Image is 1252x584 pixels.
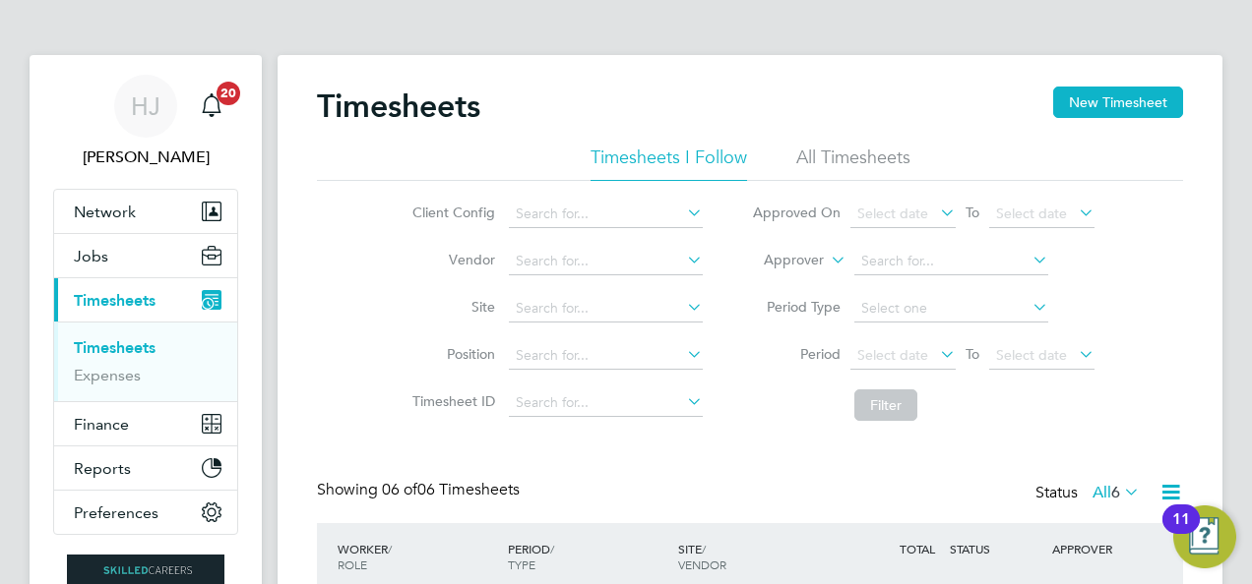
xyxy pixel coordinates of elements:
div: Status [1035,480,1144,507]
span: Jobs [74,247,108,265]
button: Preferences [54,491,237,534]
label: Approver [735,251,824,270]
a: Expenses [74,366,141,384]
label: Approved On [752,204,841,221]
input: Search for... [509,389,703,417]
label: Position [407,345,495,363]
span: Select date [996,204,1067,222]
span: Reports [74,459,131,478]
label: Vendor [407,251,495,268]
label: Site [407,298,495,316]
button: New Timesheet [1053,87,1183,118]
div: WORKER [333,531,503,582]
button: Timesheets [54,278,237,321]
input: Search for... [509,342,703,370]
span: Select date [996,346,1067,364]
li: Timesheets I Follow [591,146,747,181]
span: 06 Timesheets [382,480,520,499]
button: Finance [54,402,237,445]
a: 20 [192,75,231,138]
label: All [1093,483,1140,502]
span: TOTAL [900,541,935,556]
span: ROLE [338,556,367,572]
input: Search for... [509,248,703,275]
div: Showing [317,480,524,500]
div: STATUS [945,531,1047,566]
span: Finance [74,415,129,434]
button: Network [54,190,237,233]
span: 20 [217,82,240,105]
label: Period [752,345,841,363]
label: Client Config [407,204,495,221]
input: Search for... [509,295,703,322]
span: Holly Jones [53,146,238,169]
div: PERIOD [503,531,673,582]
a: HJ[PERSON_NAME] [53,75,238,169]
div: APPROVER [1047,531,1150,566]
span: Network [74,203,136,221]
button: Filter [854,389,917,421]
input: Select one [854,295,1048,322]
span: 06 of [382,480,417,499]
button: Reports [54,446,237,490]
div: 11 [1172,519,1190,545]
span: VENDOR [678,556,726,572]
span: To [960,341,985,367]
span: TYPE [508,556,535,572]
span: / [702,541,706,556]
input: Search for... [509,201,703,228]
button: Jobs [54,234,237,277]
span: Timesheets [74,291,156,310]
span: Preferences [74,503,158,522]
div: Timesheets [54,321,237,401]
input: Search for... [854,248,1048,275]
span: 6 [1111,483,1120,502]
span: Select date [857,346,928,364]
div: SITE [673,531,844,582]
li: All Timesheets [796,146,910,181]
span: Select date [857,204,928,222]
span: / [388,541,392,556]
label: Timesheet ID [407,392,495,410]
span: HJ [131,93,160,119]
button: Open Resource Center, 11 new notifications [1173,505,1236,568]
label: Period Type [752,298,841,316]
a: Timesheets [74,338,156,357]
span: To [960,200,985,225]
span: / [550,541,554,556]
h2: Timesheets [317,87,480,126]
